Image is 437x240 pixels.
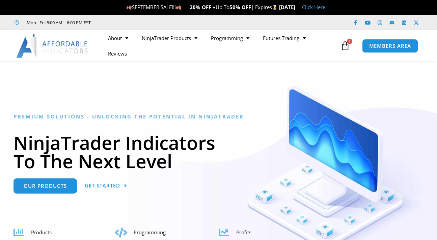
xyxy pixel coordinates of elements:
strong: 50% OFF [229,4,251,10]
span: 1 [347,39,352,44]
span: Get Started [85,183,120,188]
strong: 20% OFF + [190,4,216,10]
img: LogoAI | Affordable Indicators – NinjaTrader [16,34,89,58]
h6: Premium Solutions - Unlocking the Potential in NinjaTrader [13,113,424,120]
a: MEMBERS AREA [362,39,418,53]
a: 1 [330,36,360,56]
span: Programming [134,229,166,236]
span: MEMBERS AREA [369,43,411,48]
strong: [DATE] [279,4,295,10]
span: Mon - Fri: 8:00 AM – 6:00 PM EST [25,19,91,27]
nav: Menu [101,30,339,61]
span: Profits [236,229,251,236]
span: Our Products [24,183,67,188]
h1: NinjaTrader Indicators To The Next Level [13,133,424,170]
img: 🍂 [176,5,181,10]
a: NinjaTrader Products [135,30,204,46]
span: SEPTEMBER SALE!!! Up To | Expires [126,4,279,10]
iframe: Customer reviews powered by Trustpilot [100,19,201,26]
img: 🍂 [127,5,132,10]
a: Programming [204,30,256,46]
img: ⌛ [272,5,277,10]
a: Our Products [13,178,77,194]
a: About [101,30,135,46]
a: Get Started [85,178,127,194]
a: Reviews [101,46,134,61]
span: Products [31,229,52,236]
a: Click Here [302,4,325,10]
a: Futures Trading [256,30,312,46]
